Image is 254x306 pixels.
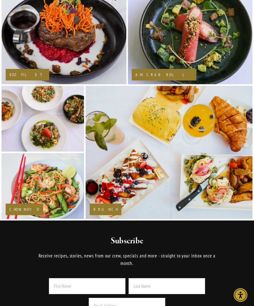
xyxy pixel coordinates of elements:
[93,207,118,211] h2: Brunch
[129,278,205,294] input: Last Name
[135,73,193,77] h2: AHI CRAB ROLL
[9,73,45,77] h2: 8OZ FILET
[38,236,216,247] h2: Subscribe
[38,252,216,267] p: Receive recipes, stories, news from our crew, specials and more - straight to your inbox once a m...
[9,207,40,211] h2: Chow Novo
[234,288,247,302] div: Accessibility Menu
[49,278,125,294] input: First Name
